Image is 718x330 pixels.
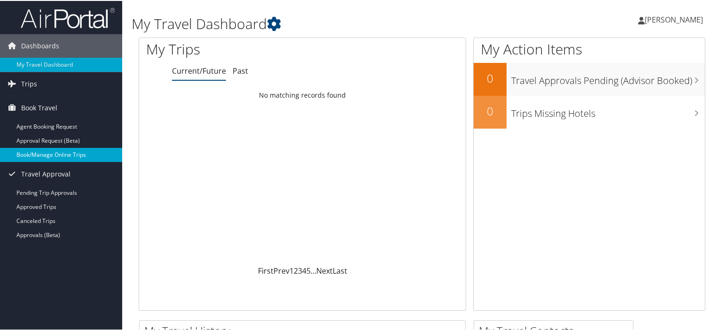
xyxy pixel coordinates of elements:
span: Book Travel [21,95,57,119]
a: 5 [306,265,311,275]
a: Last [333,265,347,275]
a: 0Travel Approvals Pending (Advisor Booked) [474,62,705,95]
a: Next [316,265,333,275]
td: No matching records found [139,86,466,103]
span: Travel Approval [21,161,70,185]
span: … [311,265,316,275]
a: 4 [302,265,306,275]
a: Past [233,65,248,75]
a: 0Trips Missing Hotels [474,95,705,128]
h1: My Trips [146,38,323,58]
img: airportal-logo.png [21,6,115,28]
h2: 0 [474,102,507,118]
a: First [258,265,273,275]
h3: Trips Missing Hotels [511,101,705,119]
a: [PERSON_NAME] [638,5,712,33]
h1: My Travel Dashboard [132,13,519,33]
h1: My Action Items [474,38,705,58]
span: [PERSON_NAME] [645,14,703,24]
span: Dashboards [21,33,59,57]
a: 2 [294,265,298,275]
a: Prev [273,265,289,275]
a: 3 [298,265,302,275]
span: Trips [21,71,37,95]
h2: 0 [474,69,507,85]
a: Current/Future [172,65,226,75]
h3: Travel Approvals Pending (Advisor Booked) [511,69,705,86]
a: 1 [289,265,294,275]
